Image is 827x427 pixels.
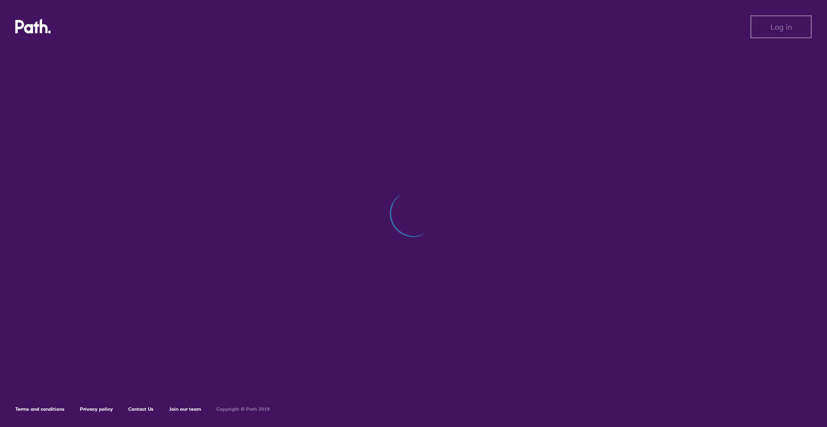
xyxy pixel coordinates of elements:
[169,406,201,412] a: Join our team
[750,15,812,38] button: Log in
[771,22,792,31] span: Log in
[15,406,65,412] a: Terms and conditions
[128,406,154,412] a: Contact Us
[216,406,270,412] h6: Copyright © Path 2018
[80,406,113,412] a: Privacy policy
